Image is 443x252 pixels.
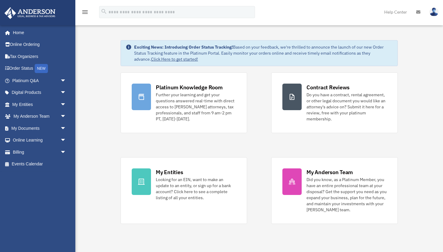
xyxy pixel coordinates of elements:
div: Platinum Knowledge Room [156,84,223,91]
a: My Anderson Team Did you know, as a Platinum Member, you have an entire professional team at your... [271,157,398,224]
span: arrow_drop_down [60,122,72,135]
a: Digital Productsarrow_drop_down [4,87,75,99]
i: menu [81,8,89,16]
a: Billingarrow_drop_down [4,146,75,158]
i: search [101,8,107,15]
a: My Documentsarrow_drop_down [4,122,75,134]
a: Platinum Q&Aarrow_drop_down [4,75,75,87]
a: Events Calendar [4,158,75,170]
div: NEW [35,64,48,73]
a: Order StatusNEW [4,62,75,75]
a: Online Learningarrow_drop_down [4,134,75,146]
div: Based on your feedback, we're thrilled to announce the launch of our new Order Status Tracking fe... [134,44,393,62]
div: My Entities [156,168,183,176]
a: Contract Reviews Do you have a contract, rental agreement, or other legal document you would like... [271,72,398,133]
span: arrow_drop_down [60,110,72,123]
a: Click Here to get started! [151,56,198,62]
a: Online Ordering [4,39,75,51]
a: My Anderson Teamarrow_drop_down [4,110,75,123]
span: arrow_drop_down [60,134,72,147]
div: Do you have a contract, rental agreement, or other legal document you would like an attorney's ad... [306,92,387,122]
a: My Entitiesarrow_drop_down [4,98,75,110]
a: menu [81,11,89,16]
span: arrow_drop_down [60,98,72,111]
div: My Anderson Team [306,168,353,176]
strong: Exciting News: Introducing Order Status Tracking! [134,44,233,50]
span: arrow_drop_down [60,75,72,87]
div: Contract Reviews [306,84,350,91]
img: Anderson Advisors Platinum Portal [3,7,57,19]
span: arrow_drop_down [60,87,72,99]
a: My Entities Looking for an EIN, want to make an update to an entity, or sign up for a bank accoun... [121,157,247,224]
a: Platinum Knowledge Room Further your learning and get your questions answered real-time with dire... [121,72,247,133]
a: Home [4,27,72,39]
div: Further your learning and get your questions answered real-time with direct access to [PERSON_NAM... [156,92,236,122]
span: arrow_drop_down [60,146,72,158]
a: Tax Organizers [4,50,75,62]
img: User Pic [429,8,438,16]
div: Looking for an EIN, want to make an update to an entity, or sign up for a bank account? Click her... [156,177,236,201]
div: Did you know, as a Platinum Member, you have an entire professional team at your disposal? Get th... [306,177,387,213]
